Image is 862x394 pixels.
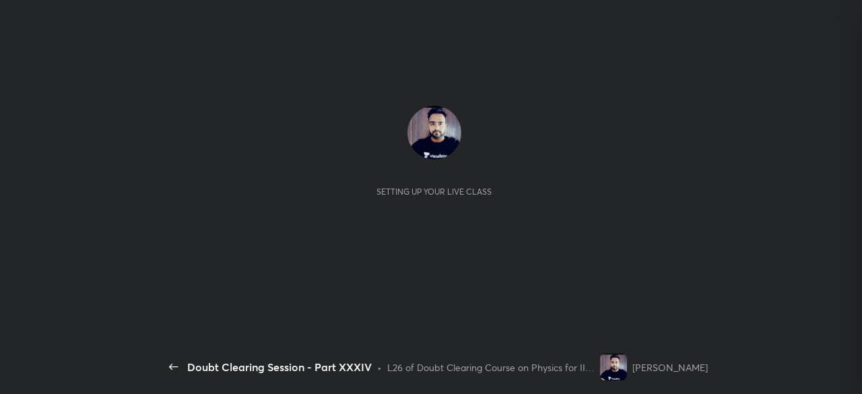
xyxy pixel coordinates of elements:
[632,360,708,374] div: [PERSON_NAME]
[600,354,627,381] img: d578d2a9b1ba40ba8329e9c7174a5df2.jpg
[377,360,382,374] div: •
[387,360,595,374] div: L26 of Doubt Clearing Course on Physics for IIT JEE - Part II
[407,106,461,160] img: d578d2a9b1ba40ba8329e9c7174a5df2.jpg
[376,187,492,197] div: Setting up your live class
[187,359,372,375] div: Doubt Clearing Session - Part XXXIV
